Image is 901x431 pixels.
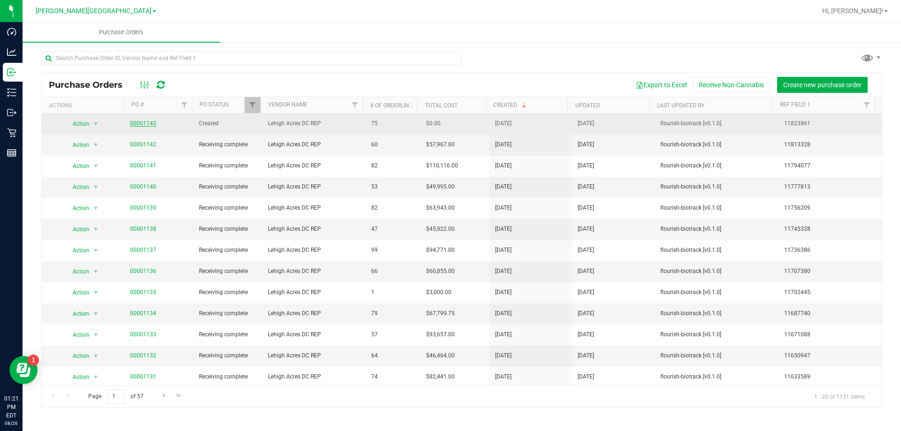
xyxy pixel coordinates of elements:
[657,102,704,109] a: Last Updated By
[784,182,876,191] span: 11777813
[578,267,594,276] span: [DATE]
[426,288,451,297] span: $3,000.00
[495,330,512,339] span: [DATE]
[172,389,186,402] a: Go to the last page
[783,81,862,89] span: Create new purchase order
[176,97,192,113] a: Filter
[7,47,16,57] inline-svg: Analytics
[371,225,415,234] span: 47
[660,351,773,360] span: flourish-biotrack [v0.1.0]
[90,265,102,278] span: select
[90,117,102,130] span: select
[199,246,257,255] span: Receiving complete
[493,102,528,108] a: Created
[199,372,257,381] span: Receiving complete
[90,371,102,384] span: select
[371,372,415,381] span: 74
[495,267,512,276] span: [DATE]
[347,97,363,113] a: Filter
[28,355,39,366] iframe: Resource center unread badge
[7,108,16,117] inline-svg: Outbound
[268,204,360,212] span: Lehigh Acres DC REP
[495,309,512,318] span: [DATE]
[199,161,257,170] span: Receiving complete
[268,351,360,360] span: Lehigh Acres DC REP
[578,351,594,360] span: [DATE]
[199,101,229,108] a: PO Status
[660,225,773,234] span: flourish-biotrack [v0.1.0]
[199,119,257,128] span: Created
[90,349,102,363] span: select
[426,140,455,149] span: $57,967.00
[130,226,156,232] a: 00001138
[371,182,415,191] span: 53
[660,161,773,170] span: flourish-biotrack [v0.1.0]
[268,140,360,149] span: Lehigh Acres DC REP
[268,161,360,170] span: Lehigh Acres DC REP
[807,389,872,403] span: 1 - 20 of 1131 items
[371,204,415,212] span: 82
[268,309,360,318] span: Lehigh Acres DC REP
[660,204,773,212] span: flourish-biotrack [v0.1.0]
[7,68,16,77] inline-svg: Inbound
[86,28,156,37] span: Purchase Orders
[90,286,102,299] span: select
[130,289,156,295] a: 00001135
[199,309,257,318] span: Receiving complete
[130,310,156,317] a: 00001134
[130,268,156,274] a: 00001136
[784,372,876,381] span: 11633589
[578,225,594,234] span: [DATE]
[578,161,594,170] span: [DATE]
[784,309,876,318] span: 11687740
[64,349,90,363] span: Action
[371,161,415,170] span: 82
[7,27,16,37] inline-svg: Dashboard
[784,267,876,276] span: 11707380
[784,225,876,234] span: 11745328
[578,288,594,297] span: [DATE]
[130,120,156,127] a: 00001143
[268,182,360,191] span: Lehigh Acres DC REP
[777,77,868,93] button: Create new purchase order
[495,288,512,297] span: [DATE]
[268,246,360,255] span: Lehigh Acres DC REP
[495,140,512,149] span: [DATE]
[130,373,156,380] a: 00001131
[426,372,455,381] span: $82,441.00
[578,140,594,149] span: [DATE]
[660,119,773,128] span: flourish-biotrack [v0.1.0]
[495,119,512,128] span: [DATE]
[426,225,455,234] span: $45,922.00
[49,102,120,109] div: Actions
[371,119,415,128] span: 75
[130,204,156,211] a: 00001139
[578,372,594,381] span: [DATE]
[64,265,90,278] span: Action
[244,97,260,113] a: Filter
[371,351,415,360] span: 64
[199,267,257,276] span: Receiving complete
[36,7,152,15] span: [PERSON_NAME][GEOGRAPHIC_DATA]
[371,246,415,255] span: 99
[660,267,773,276] span: flourish-biotrack [v0.1.0]
[495,351,512,360] span: [DATE]
[199,351,257,360] span: Receiving complete
[268,119,360,128] span: Lehigh Acres DC REP
[578,119,594,128] span: [DATE]
[90,159,102,173] span: select
[495,161,512,170] span: [DATE]
[157,389,171,402] a: Go to the next page
[130,162,156,169] a: 00001141
[64,244,90,257] span: Action
[4,394,18,420] p: 01:21 PM EDT
[107,389,124,404] input: 1
[130,141,156,148] a: 00001142
[64,371,90,384] span: Action
[495,246,512,255] span: [DATE]
[130,183,156,190] a: 00001140
[660,182,773,191] span: flourish-biotrack [v0.1.0]
[64,202,90,215] span: Action
[660,246,773,255] span: flourish-biotrack [v0.1.0]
